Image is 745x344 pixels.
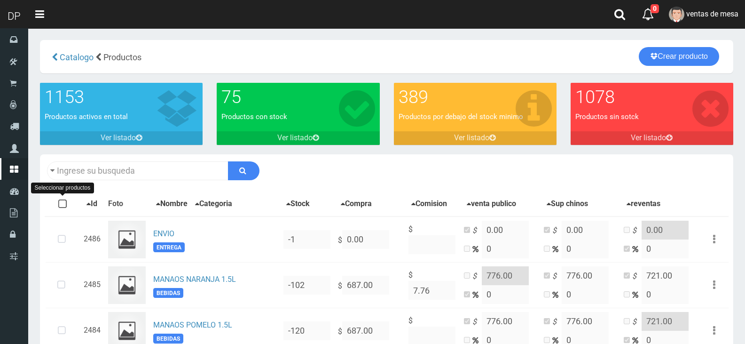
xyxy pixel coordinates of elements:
[221,112,287,121] font: Productos con stock
[80,262,104,308] td: 2485
[399,112,523,121] font: Productos por debajo del stock minimo
[571,131,733,145] a: Ver listado
[153,288,183,298] span: BEBIDAS
[472,225,482,236] i: $
[40,131,203,145] a: Ver listado
[575,112,639,121] font: Productos sin sotck
[45,112,128,121] font: Productos activos en total
[80,216,104,263] td: 2486
[104,192,149,216] th: Foto
[552,317,562,328] i: $
[334,262,405,308] td: $
[632,317,642,328] i: $
[686,9,738,18] span: ventas de mesa
[631,133,666,142] font: Ver listado
[47,161,228,180] input: Ingrese su busqueda
[405,216,460,263] td: $
[399,87,428,107] font: 389
[575,87,615,107] font: 1078
[454,133,489,142] font: Ver listado
[338,198,375,210] button: Compra
[405,262,460,308] td: $
[669,7,684,22] img: User Image
[632,225,642,236] i: $
[153,320,232,329] a: MANAOS POMELO 1.5L
[544,198,591,210] button: Sup chinos
[153,242,185,252] span: ENTREGA
[31,183,94,193] div: Seleccionar productos
[408,198,450,210] button: Comision
[632,271,642,282] i: $
[103,52,141,62] span: Productos
[217,131,379,145] a: Ver listado
[45,87,84,107] font: 1153
[552,271,562,282] i: $
[472,271,482,282] i: $
[108,221,146,258] img: ...
[283,198,313,210] button: Stock
[334,216,405,263] td: $
[60,52,94,62] span: Catalogo
[464,198,519,210] button: venta publico
[153,229,174,238] a: ENVIO
[108,266,146,304] img: ...
[221,87,241,107] font: 75
[153,334,183,344] span: BEBIDAS
[101,133,136,142] font: Ver listado
[394,131,557,145] a: Ver listado
[153,198,190,210] button: Nombre
[277,133,313,142] font: Ver listado
[552,225,562,236] i: $
[472,317,482,328] i: $
[153,275,236,284] a: MANAOS NARANJA 1.5L
[58,52,94,62] a: Catalogo
[651,4,659,13] span: 0
[84,198,100,210] button: Id
[639,47,719,66] a: Crear producto
[624,198,663,210] button: reventas
[192,198,235,210] button: Categoria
